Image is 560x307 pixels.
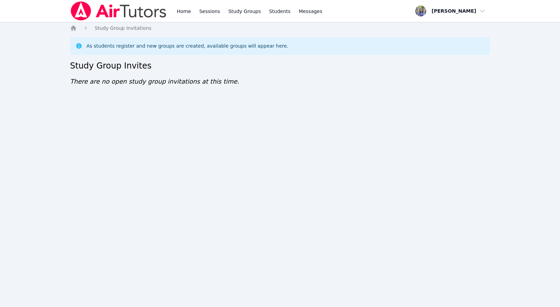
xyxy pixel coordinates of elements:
[70,78,239,85] span: There are no open study group invitations at this time.
[299,8,323,15] span: Messages
[86,42,288,49] div: As students register and new groups are created, available groups will appear here.
[70,1,167,21] img: Air Tutors
[70,60,490,71] h2: Study Group Invites
[95,25,151,32] a: Study Group Invitations
[70,25,490,32] nav: Breadcrumb
[95,25,151,31] span: Study Group Invitations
